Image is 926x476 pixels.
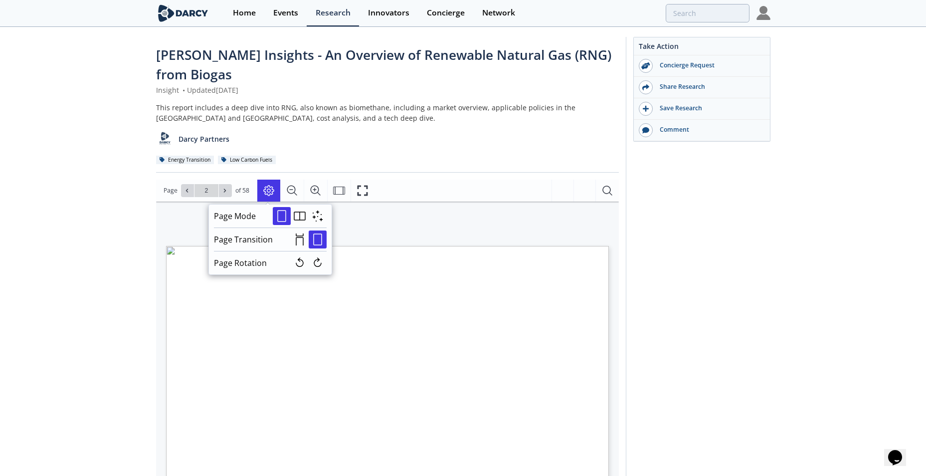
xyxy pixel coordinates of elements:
[653,104,764,113] div: Save Research
[156,4,210,22] img: logo-wide.svg
[156,85,619,95] div: Insight Updated [DATE]
[273,9,298,17] div: Events
[316,9,351,17] div: Research
[653,61,764,70] div: Concierge Request
[653,125,764,134] div: Comment
[653,82,764,91] div: Share Research
[634,41,770,55] div: Take Action
[218,156,276,165] div: Low Carbon Fuels
[368,9,409,17] div: Innovators
[179,134,229,144] p: Darcy Partners
[233,9,256,17] div: Home
[427,9,465,17] div: Concierge
[756,6,770,20] img: Profile
[884,436,916,466] iframe: chat widget
[156,102,619,123] div: This report includes a deep dive into RNG, also known as biomethane, including a market overview,...
[156,156,214,165] div: Energy Transition
[482,9,515,17] div: Network
[156,46,611,83] span: [PERSON_NAME] Insights - An Overview of Renewable Natural Gas (RNG) from Biogas
[181,85,187,95] span: •
[666,4,749,22] input: Advanced Search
